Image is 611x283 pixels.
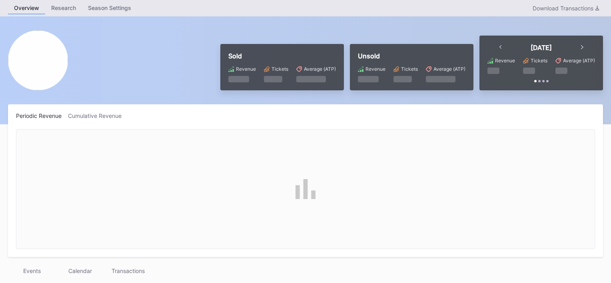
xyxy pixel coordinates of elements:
[401,66,418,72] div: Tickets
[531,58,547,64] div: Tickets
[358,52,465,60] div: Unsold
[104,265,152,277] div: Transactions
[563,58,595,64] div: Average (ATP)
[272,66,288,72] div: Tickets
[365,66,385,72] div: Revenue
[16,112,68,119] div: Periodic Revenue
[56,265,104,277] div: Calendar
[304,66,336,72] div: Average (ATP)
[45,2,82,14] a: Research
[82,2,137,14] a: Season Settings
[68,112,128,119] div: Cumulative Revenue
[8,2,45,14] a: Overview
[495,58,515,64] div: Revenue
[531,44,552,52] div: [DATE]
[8,265,56,277] div: Events
[529,3,603,14] button: Download Transactions
[433,66,465,72] div: Average (ATP)
[228,52,336,60] div: Sold
[236,66,256,72] div: Revenue
[533,5,599,12] div: Download Transactions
